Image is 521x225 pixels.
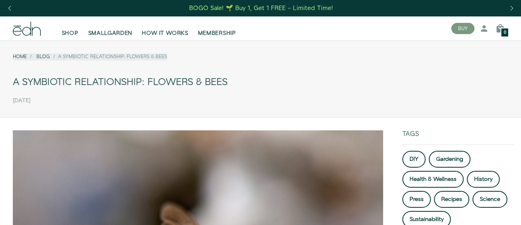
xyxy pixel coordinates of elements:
[429,151,471,168] a: Gardening
[451,23,475,34] button: BUY
[137,20,193,37] a: HOW IT WORKS
[142,29,188,37] span: HOW IT WORKS
[467,171,500,188] a: History
[88,29,133,37] span: SMALLGARDEN
[473,191,507,208] a: Science
[13,73,508,91] div: A Symbiotic Relationship: Flowers & Bees
[402,191,431,208] a: Press
[13,97,30,104] time: [DATE]
[13,53,27,60] a: Home
[402,130,515,144] div: Tags
[62,29,79,37] span: SHOP
[193,20,241,37] a: MEMBERSHIP
[434,191,469,208] a: Recipes
[57,20,83,37] a: SHOP
[504,30,506,35] span: 0
[402,151,426,168] a: DIY
[36,53,50,60] a: Blog
[189,2,334,14] a: BOGO Sale! 🌱 Buy 1, Get 1 FREE – Limited Time!
[198,29,236,37] span: MEMBERSHIP
[50,53,167,60] li: A Symbiotic Relationship: Flowers & Bees
[402,171,464,188] a: Health & Wellness
[83,20,137,37] a: SMALLGARDEN
[13,53,167,60] nav: breadcrumbs
[189,4,333,12] div: BOGO Sale! 🌱 Buy 1, Get 1 FREE – Limited Time!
